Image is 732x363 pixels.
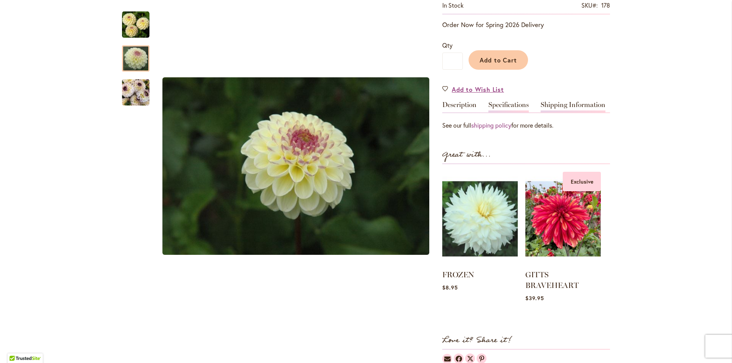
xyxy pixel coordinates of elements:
img: CHERISH [122,11,149,38]
div: CHERISH [122,72,149,106]
div: Detailed Product Info [442,101,610,130]
div: CHERISH [122,38,157,72]
a: Specifications [488,101,529,112]
iframe: Launch Accessibility Center [6,336,27,357]
img: GITTS BRAVEHEART [525,172,601,266]
img: FROZEN [442,172,518,266]
a: Add to Wish List [442,85,504,94]
span: Qty [442,41,453,49]
a: Description [442,101,477,112]
div: 178 [601,1,610,10]
strong: Great with... [442,149,491,161]
img: CHERISH [162,77,429,255]
a: shipping policy [471,121,511,129]
div: Availability [442,1,464,10]
span: In stock [442,1,464,9]
a: FROZEN [442,270,474,279]
div: CHERISH [157,4,435,329]
div: Exclusive [563,172,601,191]
span: $39.95 [525,294,544,302]
button: Add to Cart [469,50,528,70]
img: CHERISH [122,74,149,111]
div: CHERISH [122,4,157,38]
span: $8.95 [442,284,458,291]
div: CHERISHCHERISHCHERISH [157,4,435,329]
a: Exclusive [525,172,601,268]
div: Product Images [157,4,470,329]
span: Add to Wish List [452,85,504,94]
p: Order Now for Spring 2026 Delivery [442,20,610,29]
span: Add to Cart [480,56,517,64]
strong: SKU [581,1,598,9]
a: GITTS BRAVEHEART [525,270,579,290]
a: Shipping Information [541,101,605,112]
strong: Love it? Share it! [442,334,512,347]
p: See our full for more details. [442,121,610,130]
